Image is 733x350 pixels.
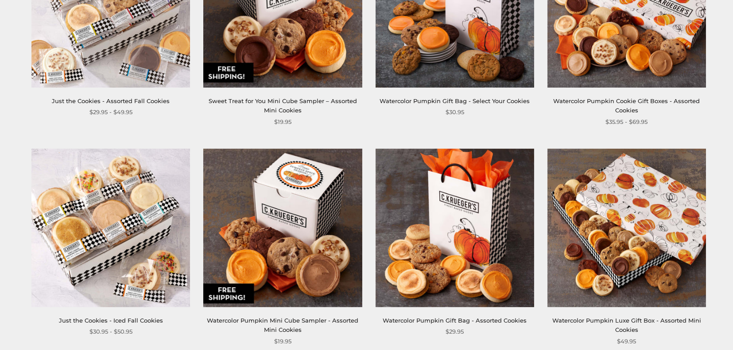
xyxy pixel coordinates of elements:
[31,149,190,307] img: Just the Cookies - Iced Fall Cookies
[274,337,291,346] span: $19.95
[547,149,706,307] img: Watercolor Pumpkin Luxe Gift Box - Assorted Mini Cookies
[376,149,534,307] img: Watercolor Pumpkin Gift Bag - Assorted Cookies
[274,117,291,127] span: $19.95
[203,149,362,307] img: Watercolor Pumpkin Mini Cube Sampler - Assorted Mini Cookies
[59,317,163,324] a: Just the Cookies - Iced Fall Cookies
[209,97,357,114] a: Sweet Treat for You Mini Cube Sampler – Assorted Mini Cookies
[89,327,132,336] span: $30.95 - $50.95
[89,108,132,117] span: $29.95 - $49.95
[552,317,701,333] a: Watercolor Pumpkin Luxe Gift Box - Assorted Mini Cookies
[380,97,530,104] a: Watercolor Pumpkin Gift Bag - Select Your Cookies
[52,97,170,104] a: Just the Cookies - Assorted Fall Cookies
[605,117,648,127] span: $35.95 - $69.95
[446,108,464,117] span: $30.95
[207,317,358,333] a: Watercolor Pumpkin Mini Cube Sampler - Assorted Mini Cookies
[446,327,464,336] span: $29.95
[553,97,700,114] a: Watercolor Pumpkin Cookie Gift Boxes - Assorted Cookies
[383,317,527,324] a: Watercolor Pumpkin Gift Bag - Assorted Cookies
[617,337,636,346] span: $49.95
[7,316,92,343] iframe: Sign Up via Text for Offers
